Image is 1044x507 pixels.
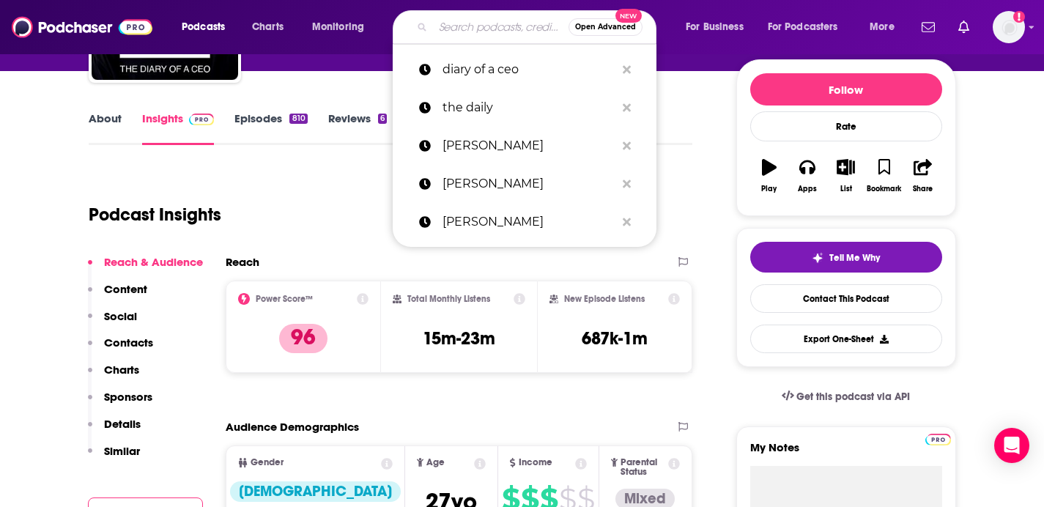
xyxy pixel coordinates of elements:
[433,15,569,39] input: Search podcasts, credits, & more...
[826,149,865,202] button: List
[89,204,221,226] h1: Podcast Insights
[88,309,137,336] button: Social
[750,73,942,106] button: Follow
[443,51,615,89] p: diary of a ceo
[867,185,901,193] div: Bookmark
[393,203,656,241] a: [PERSON_NAME]
[859,15,913,39] button: open menu
[407,294,490,304] h2: Total Monthly Listens
[393,165,656,203] a: [PERSON_NAME]
[142,111,215,145] a: InsightsPodchaser Pro
[443,165,615,203] p: kylie kelcie
[916,15,941,40] a: Show notifications dropdown
[903,149,941,202] button: Share
[104,309,137,323] p: Social
[104,363,139,377] p: Charts
[750,284,942,313] a: Contact This Podcast
[750,111,942,141] div: Rate
[230,481,401,502] div: [DEMOGRAPHIC_DATA]
[443,127,615,165] p: kylie kelce
[104,417,141,431] p: Details
[575,23,636,31] span: Open Advanced
[925,434,951,445] img: Podchaser Pro
[104,444,140,458] p: Similar
[88,255,203,282] button: Reach & Audience
[798,185,817,193] div: Apps
[407,10,670,44] div: Search podcasts, credits, & more...
[426,458,445,467] span: Age
[675,15,762,39] button: open menu
[302,15,383,39] button: open menu
[768,17,838,37] span: For Podcasters
[1013,11,1025,23] svg: Add a profile image
[251,458,284,467] span: Gender
[312,17,364,37] span: Monitoring
[758,15,859,39] button: open menu
[829,252,880,264] span: Tell Me Why
[393,127,656,165] a: [PERSON_NAME]
[443,203,615,241] p: joe rogan
[243,15,292,39] a: Charts
[104,390,152,404] p: Sponsors
[279,324,327,353] p: 96
[750,242,942,273] button: tell me why sparkleTell Me Why
[226,420,359,434] h2: Audience Demographics
[88,282,147,309] button: Content
[812,252,823,264] img: tell me why sparkle
[88,390,152,417] button: Sponsors
[171,15,244,39] button: open menu
[393,89,656,127] a: the daily
[993,11,1025,43] button: Show profile menu
[289,114,307,124] div: 810
[182,17,225,37] span: Podcasts
[12,13,152,41] img: Podchaser - Follow, Share and Rate Podcasts
[378,114,387,124] div: 6
[870,17,895,37] span: More
[796,391,910,403] span: Get this podcast via API
[925,432,951,445] a: Pro website
[89,111,122,145] a: About
[443,89,615,127] p: the daily
[994,428,1029,463] div: Open Intercom Messenger
[234,111,307,145] a: Episodes810
[189,114,215,125] img: Podchaser Pro
[840,185,852,193] div: List
[88,363,139,390] button: Charts
[582,327,648,349] h3: 687k-1m
[256,294,313,304] h2: Power Score™
[913,185,933,193] div: Share
[952,15,975,40] a: Show notifications dropdown
[519,458,552,467] span: Income
[328,111,387,145] a: Reviews6
[750,149,788,202] button: Play
[226,255,259,269] h2: Reach
[88,417,141,444] button: Details
[252,17,284,37] span: Charts
[393,51,656,89] a: diary of a ceo
[621,458,666,477] span: Parental Status
[788,149,826,202] button: Apps
[569,18,643,36] button: Open AdvancedNew
[104,282,147,296] p: Content
[761,185,777,193] div: Play
[750,325,942,353] button: Export One-Sheet
[564,294,645,304] h2: New Episode Listens
[88,336,153,363] button: Contacts
[88,444,140,471] button: Similar
[770,379,922,415] a: Get this podcast via API
[865,149,903,202] button: Bookmark
[993,11,1025,43] img: User Profile
[615,9,642,23] span: New
[993,11,1025,43] span: Logged in as dkcsports
[750,440,942,466] label: My Notes
[423,327,495,349] h3: 15m-23m
[104,255,203,269] p: Reach & Audience
[104,336,153,349] p: Contacts
[686,17,744,37] span: For Business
